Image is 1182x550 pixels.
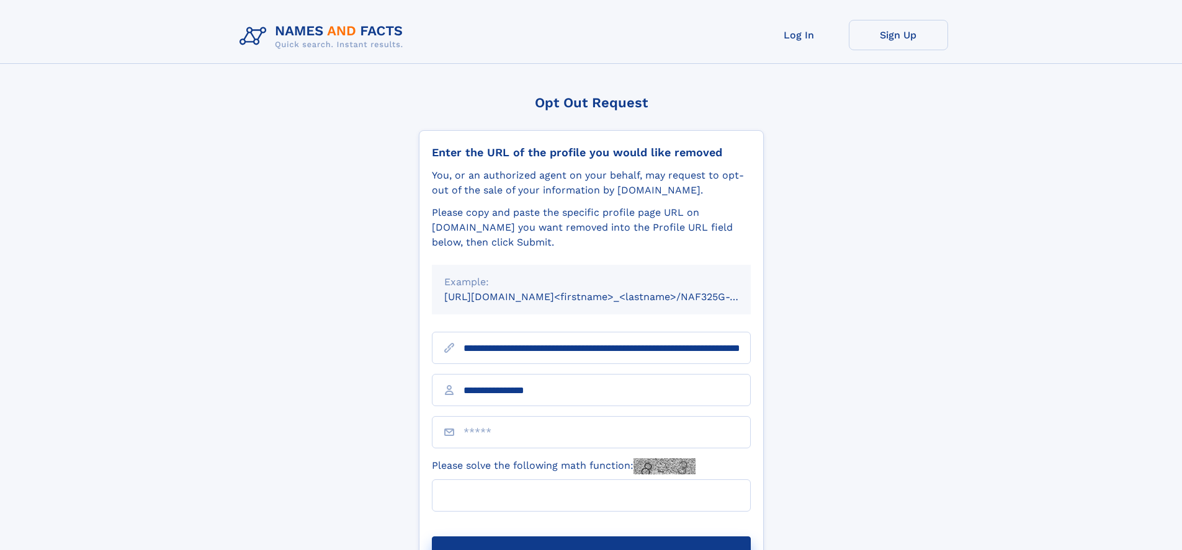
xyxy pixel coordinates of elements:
label: Please solve the following math function: [432,458,696,474]
a: Log In [750,20,849,50]
div: Enter the URL of the profile you would like removed [432,146,751,159]
div: Opt Out Request [419,95,764,110]
a: Sign Up [849,20,948,50]
div: Example: [444,275,738,290]
div: Please copy and paste the specific profile page URL on [DOMAIN_NAME] you want removed into the Pr... [432,205,751,250]
div: You, or an authorized agent on your behalf, may request to opt-out of the sale of your informatio... [432,168,751,198]
img: Logo Names and Facts [235,20,413,53]
small: [URL][DOMAIN_NAME]<firstname>_<lastname>/NAF325G-xxxxxxxx [444,291,774,303]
